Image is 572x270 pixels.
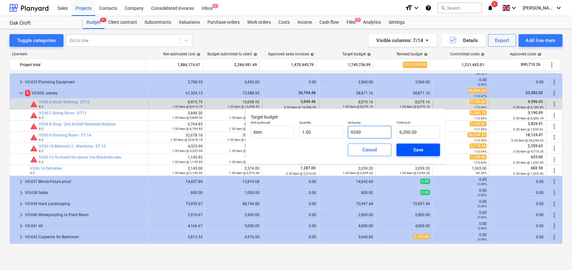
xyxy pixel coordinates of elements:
[25,77,146,87] div: VO-035 Plumbing Equipment
[403,62,427,68] span: 2,014,362.00
[275,16,294,29] a: Costs
[513,106,544,109] small: 0.50 item @ 9,180.86
[20,60,143,70] div: Project total
[378,224,430,228] div: 4,000.00
[355,18,361,22] span: 1
[378,80,430,84] div: 3,560.00
[520,62,541,67] span: 890,710.26
[400,166,430,175] div: 2,059.20
[474,106,487,109] small: 113.64%
[478,193,487,197] small: 0.00%
[39,160,44,164] small: 0.2
[527,122,544,126] span: 3,829.91
[530,166,544,170] span: 682.50
[551,178,558,186] span: More actions
[468,132,487,138] span: 36,248.93
[348,120,391,126] p: Unit price
[435,177,487,186] div: 0.00
[511,139,544,142] small: 0.50 item @ 36,248.93
[322,235,373,239] div: 3,660.80
[322,213,373,217] div: 2,800.00
[492,80,544,84] div: 0.00
[104,16,141,29] a: Client contract
[17,89,25,97] span: keyboard_arrow_down
[309,52,314,56] span: help
[229,171,259,175] small: 1.00 item @ 2,574.00
[30,112,38,119] span: Committed costs exceed revised budget
[17,178,25,186] span: keyboard_arrow_right
[316,16,343,29] a: Cash flow
[39,133,91,138] a: VO36-9 Dressing Room - DT 14
[322,202,373,206] div: 70,997.44
[39,149,44,153] small: 0.2
[435,233,487,242] div: 0.00
[265,213,316,217] div: 0.00
[17,211,25,219] span: keyboard_arrow_right
[206,60,257,70] div: 2,286,981.49
[243,16,275,29] a: Work orders
[474,139,487,142] small: 115.55%
[30,171,35,175] small: 0.2
[551,145,558,152] span: More actions
[425,4,432,12] i: Knowledge base
[262,60,314,70] div: 1,470,445.79
[441,5,446,10] span: search
[251,120,294,126] p: Unit (optional)
[17,36,56,45] div: Toggle categories
[400,100,430,109] div: 8,079.16
[359,16,385,29] a: Analytics
[540,240,572,270] iframe: Chat Widget
[449,36,478,45] div: Details
[227,105,259,108] small: 1.00 item @ 10,098.95
[555,4,563,12] i: keyboard_arrow_down
[513,117,544,120] small: 0.50 item @ 6,380.18
[369,34,437,47] button: Visible columns:7/14
[17,200,25,208] span: keyboard_arrow_right
[83,16,104,29] div: Budget
[492,191,544,195] div: 0.00
[30,134,38,141] span: Committed costs exceed revised budget
[527,100,544,104] span: 4,590.43
[510,52,541,56] div: Approved costs
[25,232,146,242] div: VO-042 Carpentry for Bathroom
[212,4,218,8] span: 1
[208,224,259,228] div: 5,000.00
[551,112,558,119] span: More actions
[265,191,316,195] div: 0.00
[478,83,487,86] small: 0.00%
[470,110,487,115] span: 6,380.18
[343,16,359,29] a: Files1
[294,16,316,29] div: Income
[151,80,203,84] div: 3,708.33
[172,100,203,109] div: 8,415.79
[530,155,544,159] span: 625.00
[397,52,428,56] div: Revised budget
[420,190,430,195] span: 0.00
[527,144,544,148] span: 2,359.63
[208,91,259,95] div: 73,588.95
[474,117,487,120] small: 113.64%
[208,202,259,206] div: 88,746.80
[366,52,371,56] span: help
[227,100,259,109] div: 10,098.95
[268,52,314,56] div: Approved sales invoices
[284,106,316,109] small: 0.50 item @ 10,098.95
[476,72,487,75] small: 39.56%
[151,213,203,217] div: 2,916.67
[30,145,38,152] span: Committed costs exceed revised budget
[17,222,25,230] span: keyboard_arrow_right
[141,16,175,29] a: Subcontracts
[207,52,257,56] div: Budget submitted to client
[300,100,316,104] span: 5,049.48
[30,156,38,163] span: Committed costs exceed revised budget
[468,88,487,93] span: 66,804.04
[229,144,259,153] div: 5,191.19
[25,177,146,187] div: VO-037 Blinds-Future proof
[151,235,203,239] div: 3,813.33
[433,60,484,70] div: 1,231,442.01
[9,52,146,56] div: Line-item
[450,52,485,56] div: Committed costs
[298,91,316,95] span: 36,794.48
